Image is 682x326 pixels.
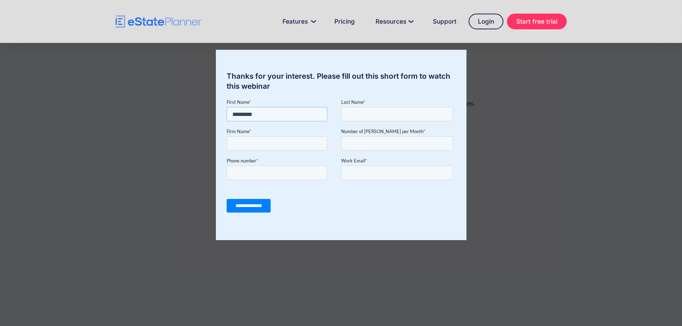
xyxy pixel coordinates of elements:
a: Features [274,14,322,29]
a: Support [424,14,465,29]
a: home [116,15,202,28]
div: Thanks for your interest. Please fill out this short form to watch this webinar [216,71,466,91]
iframe: Form 0 [227,98,456,219]
a: Pricing [326,14,363,29]
a: Resources [367,14,421,29]
a: Start free trial [507,14,567,29]
a: Login [469,14,503,29]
